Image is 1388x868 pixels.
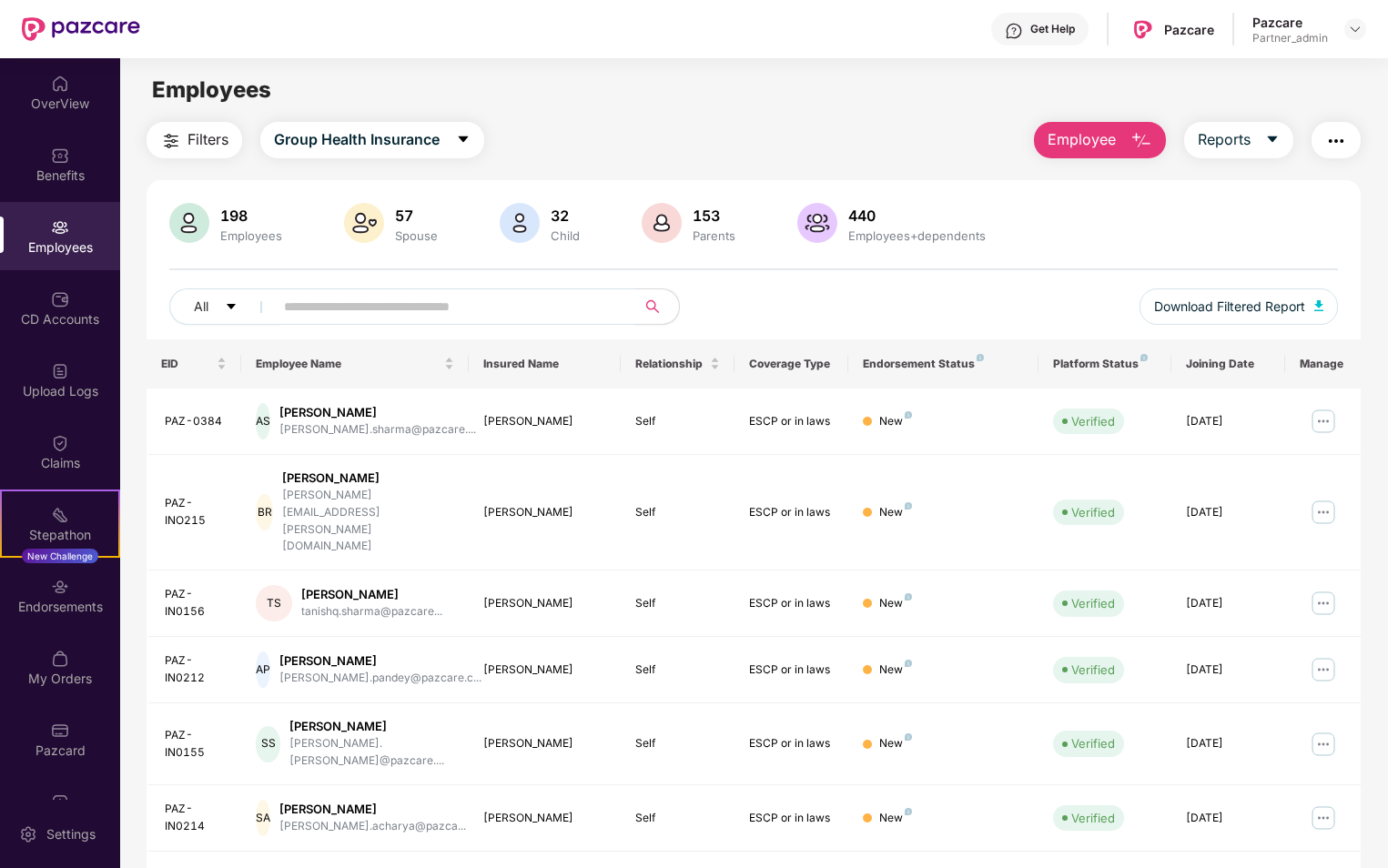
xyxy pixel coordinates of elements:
div: SA [256,800,270,836]
img: svg+xml;base64,PHN2ZyBpZD0iQmVuZWZpdHMiIHhtbG5zPSJodHRwOi8vd3d3LnczLm9yZy8yMDAwL3N2ZyIgd2lkdGg9Ij... [51,146,69,165]
img: svg+xml;base64,PHN2ZyB4bWxucz0iaHR0cDovL3d3dy53My5vcmcvMjAwMC9zdmciIHhtbG5zOnhsaW5rPSJodHRwOi8vd3... [169,203,209,243]
span: Group Health Insurance [274,128,440,151]
div: PAZ-0384 [165,413,227,430]
img: svg+xml;base64,PHN2ZyBpZD0iTXlfT3JkZXJzIiBkYXRhLW5hbWU9Ik15IE9yZGVycyIgeG1sbnM9Imh0dHA6Ly93d3cudz... [51,650,69,668]
div: AS [256,403,270,439]
div: AP [256,651,270,688]
th: Insured Name [469,339,621,389]
div: [PERSON_NAME].sharma@pazcare.... [279,421,476,439]
div: [PERSON_NAME] [279,404,476,421]
div: Platform Status [1053,357,1157,371]
div: ESCP or in laws [749,413,834,430]
div: Partner_admin [1252,31,1328,45]
div: ESCP or in laws [749,595,834,612]
span: Relationship [635,357,706,371]
img: svg+xml;base64,PHN2ZyBpZD0iQ2xhaW0iIHhtbG5zPSJodHRwOi8vd3d3LnczLm9yZy8yMDAwL3N2ZyIgd2lkdGg9IjIwIi... [51,434,69,452]
div: ESCP or in laws [749,661,834,679]
div: TS [256,585,292,621]
span: Employees [152,76,271,103]
img: manageButton [1309,589,1338,618]
span: Employee Name [256,357,441,371]
div: [PERSON_NAME].[PERSON_NAME]@pazcare.... [289,735,454,770]
img: svg+xml;base64,PHN2ZyB4bWxucz0iaHR0cDovL3d3dy53My5vcmcvMjAwMC9zdmciIHdpZHRoPSI4IiBoZWlnaHQ9IjgiIH... [905,411,912,419]
img: svg+xml;base64,PHN2ZyBpZD0iRW5kb3JzZW1lbnRzIiB4bWxucz0iaHR0cDovL3d3dy53My5vcmcvMjAwMC9zdmciIHdpZH... [51,578,69,596]
img: manageButton [1309,407,1338,436]
div: [PERSON_NAME] [483,504,606,521]
div: Self [635,504,720,521]
div: Verified [1071,503,1115,521]
div: [PERSON_NAME] [279,801,466,818]
span: caret-down [225,300,238,315]
div: New [879,595,912,612]
div: 440 [845,207,989,225]
div: Verified [1071,594,1115,612]
div: [PERSON_NAME] [282,469,454,487]
div: Verified [1071,734,1115,752]
img: svg+xml;base64,PHN2ZyB4bWxucz0iaHR0cDovL3d3dy53My5vcmcvMjAwMC9zdmciIHhtbG5zOnhsaW5rPSJodHRwOi8vd3... [642,203,682,243]
img: manageButton [1309,498,1338,527]
img: svg+xml;base64,PHN2ZyB4bWxucz0iaHR0cDovL3d3dy53My5vcmcvMjAwMC9zdmciIHdpZHRoPSIyNCIgaGVpZ2h0PSIyNC... [1325,130,1347,152]
span: Employee [1048,128,1116,151]
img: svg+xml;base64,PHN2ZyBpZD0iSG9tZSIgeG1sbnM9Imh0dHA6Ly93d3cudzMub3JnLzIwMDAvc3ZnIiB3aWR0aD0iMjAiIG... [51,75,69,93]
button: Reportscaret-down [1184,122,1293,158]
img: svg+xml;base64,PHN2ZyB4bWxucz0iaHR0cDovL3d3dy53My5vcmcvMjAwMC9zdmciIHdpZHRoPSIyNCIgaGVpZ2h0PSIyNC... [160,130,182,152]
div: Self [635,661,720,679]
span: caret-down [456,132,471,148]
th: Joining Date [1171,339,1285,389]
button: Filters [147,122,242,158]
th: Manage [1285,339,1361,389]
div: [PERSON_NAME].pandey@pazcare.c... [279,670,481,687]
div: [PERSON_NAME] [279,652,481,670]
th: Employee Name [241,339,469,389]
div: [PERSON_NAME] [483,661,606,679]
button: Group Health Insurancecaret-down [260,122,484,158]
div: Endorsement Status [863,357,1023,371]
span: EID [161,357,213,371]
div: New [879,735,912,752]
div: New Challenge [22,549,98,563]
div: Self [635,413,720,430]
button: search [634,288,680,325]
div: [DATE] [1186,595,1271,612]
div: [PERSON_NAME].acharya@pazca... [279,818,466,835]
div: SS [256,726,280,762]
div: Verified [1071,661,1115,679]
img: svg+xml;base64,PHN2ZyB4bWxucz0iaHR0cDovL3d3dy53My5vcmcvMjAwMC9zdmciIHhtbG5zOnhsaW5rPSJodHRwOi8vd3... [500,203,540,243]
div: [DATE] [1186,735,1271,752]
div: 32 [547,207,583,225]
th: EID [147,339,241,389]
div: 57 [391,207,441,225]
img: svg+xml;base64,PHN2ZyB4bWxucz0iaHR0cDovL3d3dy53My5vcmcvMjAwMC9zdmciIHdpZHRoPSI4IiBoZWlnaHQ9IjgiIH... [1140,354,1148,361]
div: [PERSON_NAME] [289,718,454,735]
span: All [194,297,208,317]
div: ESCP or in laws [749,810,834,827]
th: Relationship [621,339,735,389]
img: svg+xml;base64,PHN2ZyBpZD0iRHJvcGRvd24tMzJ4MzIiIHhtbG5zPSJodHRwOi8vd3d3LnczLm9yZy8yMDAwL3N2ZyIgd2... [1348,22,1363,36]
img: Pazcare_Logo.png [1130,16,1156,43]
div: Self [635,595,720,612]
div: PAZ-IN0214 [165,801,227,835]
span: search [634,299,670,314]
img: svg+xml;base64,PHN2ZyB4bWxucz0iaHR0cDovL3d3dy53My5vcmcvMjAwMC9zdmciIHdpZHRoPSI4IiBoZWlnaHQ9IjgiIH... [905,593,912,601]
img: svg+xml;base64,PHN2ZyB4bWxucz0iaHR0cDovL3d3dy53My5vcmcvMjAwMC9zdmciIHhtbG5zOnhsaW5rPSJodHRwOi8vd3... [1314,300,1323,311]
img: manageButton [1309,803,1338,833]
button: Employee [1034,122,1166,158]
div: PAZ-IN0155 [165,727,227,762]
div: Self [635,735,720,752]
div: ESCP or in laws [749,504,834,521]
button: Download Filtered Report [1140,288,1338,325]
button: Allcaret-down [169,288,280,325]
img: svg+xml;base64,PHN2ZyBpZD0iSGVscC0zMngzMiIgeG1sbnM9Imh0dHA6Ly93d3cudzMub3JnLzIwMDAvc3ZnIiB3aWR0aD... [1005,22,1023,40]
div: BR [256,494,273,530]
div: Stepathon [2,526,118,544]
div: Get Help [1030,22,1075,36]
img: svg+xml;base64,PHN2ZyB4bWxucz0iaHR0cDovL3d3dy53My5vcmcvMjAwMC9zdmciIHdpZHRoPSI4IiBoZWlnaHQ9IjgiIH... [905,733,912,741]
div: [PERSON_NAME] [483,413,606,430]
span: caret-down [1265,132,1280,148]
img: New Pazcare Logo [22,17,140,41]
div: PAZ-IN0212 [165,652,227,687]
div: Parents [689,228,739,243]
div: [PERSON_NAME] [483,595,606,612]
div: [PERSON_NAME] [483,810,606,827]
img: manageButton [1309,655,1338,684]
